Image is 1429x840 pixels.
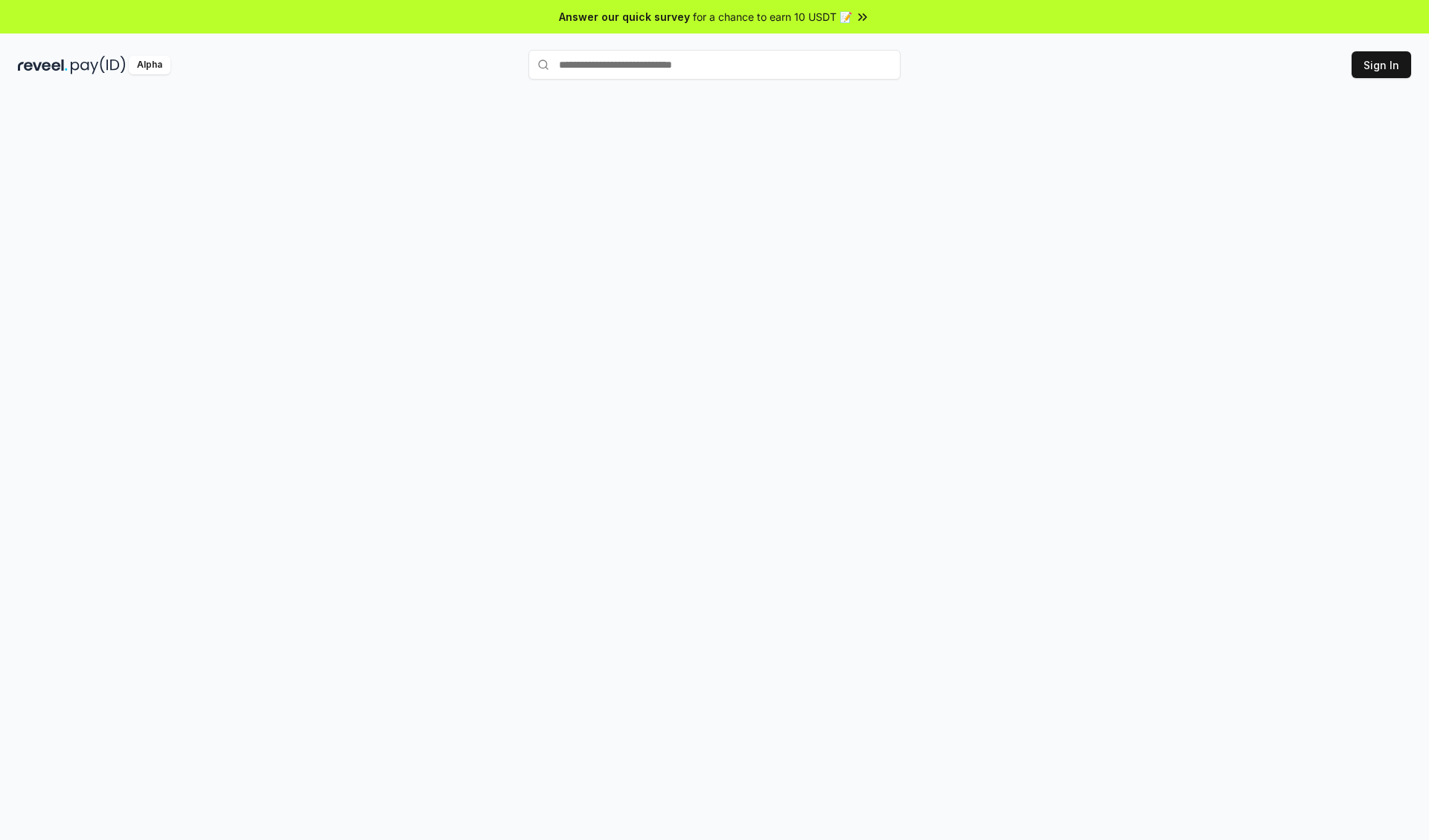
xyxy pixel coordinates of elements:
img: reveel_dark [18,56,68,74]
button: Sign In [1352,51,1411,78]
img: pay_id [71,56,126,74]
div: Alpha [129,56,170,74]
span: Answer our quick survey [559,9,690,25]
span: for a chance to earn 10 USDT 📝 [693,9,852,25]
